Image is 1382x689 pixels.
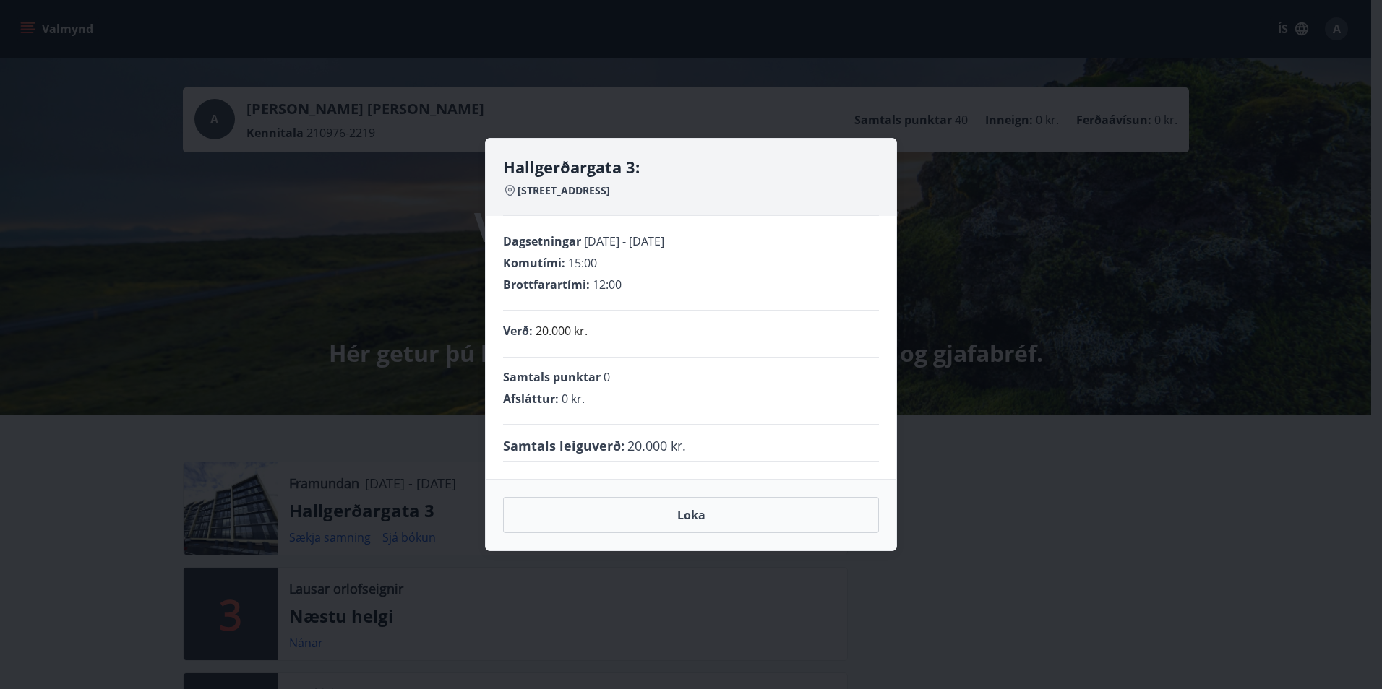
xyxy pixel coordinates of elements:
[503,436,625,455] span: Samtals leiguverð :
[536,322,588,339] p: 20.000 kr.
[562,391,585,407] span: 0 kr.
[503,233,581,249] span: Dagsetningar
[503,156,879,178] h4: Hallgerðargata 3:
[503,323,533,339] span: Verð :
[627,436,686,455] span: 20.000 kr.
[503,497,879,533] button: Loka
[503,255,565,271] span: Komutími :
[503,277,590,292] span: Brottfarartími :
[604,369,610,385] span: 0
[503,369,601,385] span: Samtals punktar
[568,255,597,271] span: 15:00
[518,183,610,198] span: [STREET_ADDRESS]
[503,391,559,407] span: Afsláttur :
[584,233,664,249] span: [DATE] - [DATE]
[593,277,622,292] span: 12:00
